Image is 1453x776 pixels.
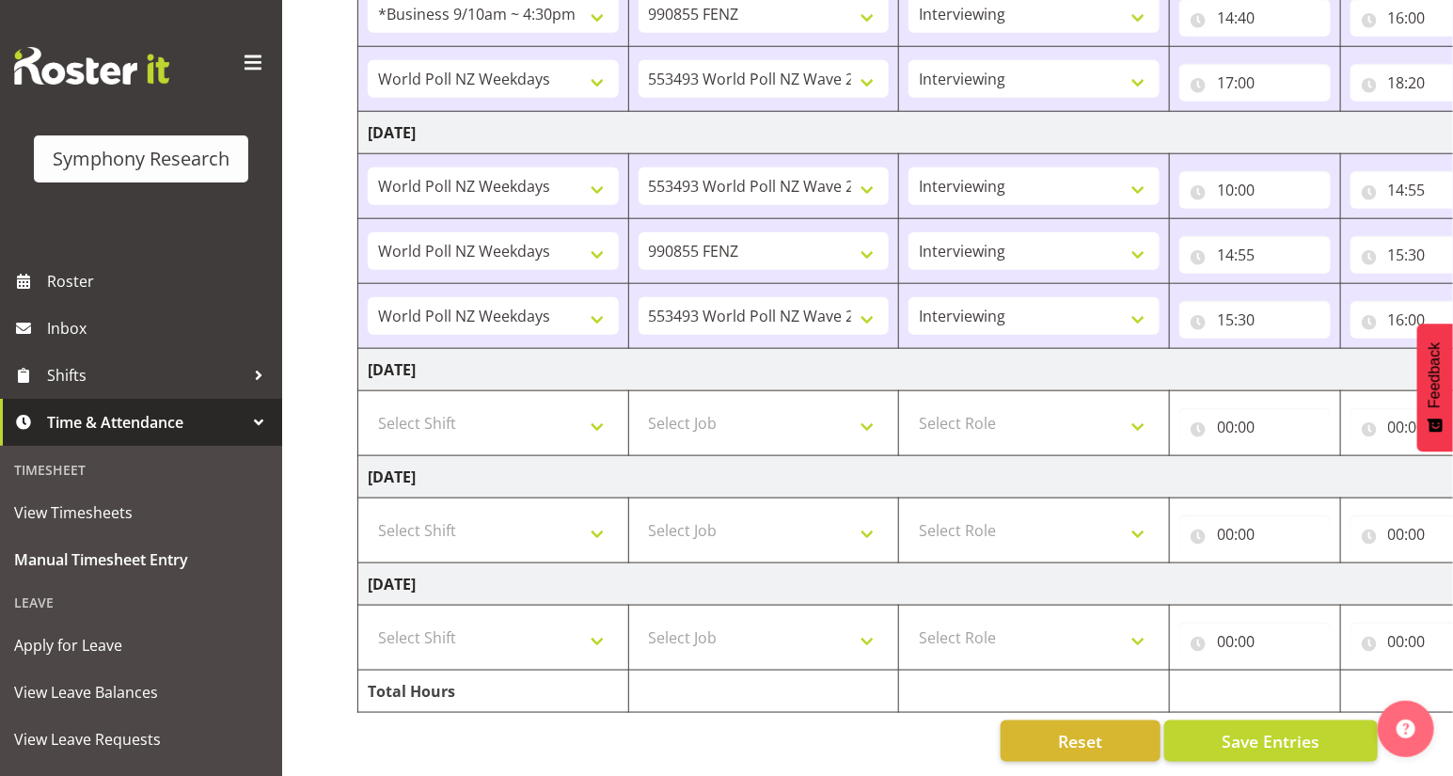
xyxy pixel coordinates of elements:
input: Click to select... [1179,171,1331,209]
input: Click to select... [1179,236,1331,274]
div: Leave [5,583,277,622]
div: Symphony Research [53,145,229,173]
input: Click to select... [1179,301,1331,339]
a: Apply for Leave [5,622,277,669]
span: Inbox [47,314,273,342]
span: Reset [1058,729,1102,753]
td: Total Hours [358,671,629,713]
span: Feedback [1427,342,1444,408]
div: Timesheet [5,451,277,489]
span: Apply for Leave [14,631,268,659]
button: Reset [1001,721,1161,762]
span: Save Entries [1222,729,1319,753]
span: View Leave Requests [14,725,268,753]
button: Feedback - Show survey [1417,324,1453,451]
a: View Leave Requests [5,716,277,763]
a: View Timesheets [5,489,277,536]
input: Click to select... [1179,515,1331,553]
img: help-xxl-2.png [1397,720,1415,738]
a: View Leave Balances [5,669,277,716]
span: View Timesheets [14,499,268,527]
input: Click to select... [1179,408,1331,446]
img: Rosterit website logo [14,47,169,85]
button: Save Entries [1164,721,1378,762]
input: Click to select... [1179,64,1331,102]
span: Roster [47,267,273,295]
span: Manual Timesheet Entry [14,546,268,574]
span: Time & Attendance [47,408,245,436]
input: Click to select... [1179,623,1331,660]
span: View Leave Balances [14,678,268,706]
a: Manual Timesheet Entry [5,536,277,583]
span: Shifts [47,361,245,389]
